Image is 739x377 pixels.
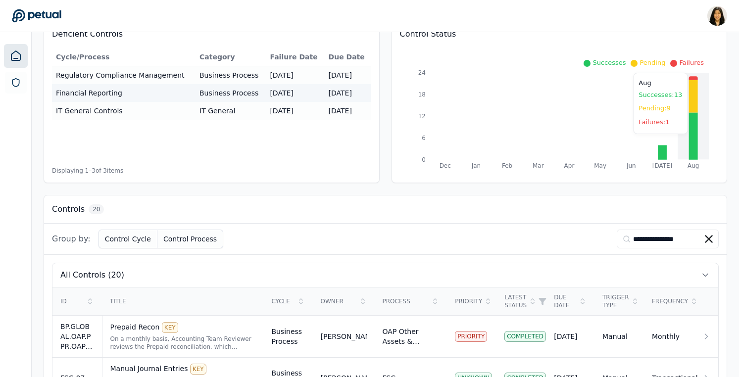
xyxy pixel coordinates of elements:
td: Regulatory Compliance Management [52,66,196,85]
td: Business Process [196,66,266,85]
tspan: 0 [422,156,426,163]
tspan: May [594,162,606,169]
th: Failure Date [266,48,324,66]
div: Latest Status [504,293,538,309]
span: Displaying 1– 3 of 3 items [52,167,123,175]
div: Prepaid Recon [110,322,256,333]
td: [DATE] [325,84,371,102]
div: Cycle [271,297,304,305]
div: Trigger Type [602,293,636,309]
td: Manual [594,316,644,358]
tspan: [DATE] [652,162,673,169]
th: Due Date [325,48,371,66]
a: Go to Dashboard [12,9,61,23]
div: Title [110,297,255,305]
span: All Controls (20) [60,269,124,281]
tspan: Aug [688,162,699,169]
div: Manual Journal Entries [110,364,256,375]
td: [DATE] [325,102,371,120]
div: KEY [162,322,178,333]
h3: Control Status [400,28,719,40]
tspan: 24 [418,69,425,76]
tspan: Mar [533,162,544,169]
div: [PERSON_NAME] [321,331,367,341]
td: Monthly [644,316,693,358]
td: IT General Controls [52,102,196,120]
tspan: Jan [471,162,480,169]
tspan: Feb [502,162,512,169]
button: Control Process [157,230,223,248]
th: Cycle/Process [52,48,196,66]
div: ID [60,297,94,305]
a: SOC [5,72,27,94]
span: Group by: [52,233,91,245]
span: 20 [89,204,104,214]
th: Category [196,48,266,66]
div: Process [383,297,440,305]
tspan: 12 [418,113,425,120]
div: Owner [321,297,367,305]
div: Completed [504,331,546,342]
span: Successes [592,59,626,66]
div: PRIORITY [455,331,487,342]
tspan: Dec [439,162,450,169]
h3: Controls [52,203,85,215]
button: Control Cycle [99,230,157,248]
img: Renee Park [707,6,727,26]
button: All Controls (20) [52,263,718,287]
span: Pending [640,59,665,66]
a: Dashboard [4,44,28,68]
tspan: Apr [564,162,574,169]
div: Frequency [652,297,686,305]
tspan: 18 [418,91,425,98]
td: Financial Reporting [52,84,196,102]
tspan: Jun [626,162,636,169]
td: [DATE] [266,102,324,120]
div: Due Date [554,293,587,309]
td: IT General [196,102,266,120]
div: OAP Other Assets & Prepaids [383,327,440,346]
td: [DATE] [266,84,324,102]
td: [DATE] [266,66,324,85]
tspan: 6 [422,135,426,141]
td: Business Process [196,84,266,102]
span: Failures [679,59,704,66]
td: [DATE] [325,66,371,85]
div: On a monthly basis, Accounting Team Reviewer reviews the Prepaid reconciliation, which includes a... [110,335,256,351]
div: Priority [455,297,489,305]
h3: Deficient Controls [52,28,371,40]
td: Business Process [263,316,312,358]
div: BP.GLOBAL.OAP.PPR.OAP-91 [60,322,94,351]
div: [DATE] [554,331,587,341]
div: KEY [190,364,206,375]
